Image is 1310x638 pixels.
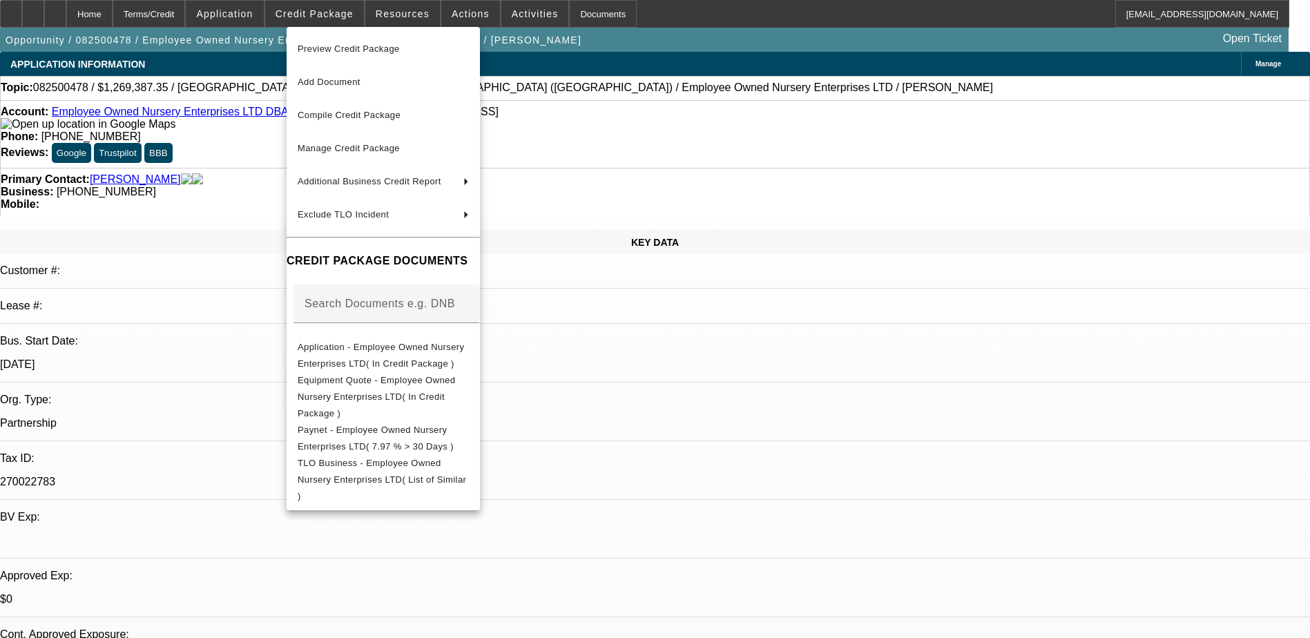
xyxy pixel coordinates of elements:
[287,455,480,505] button: TLO Business - Employee Owned Nursery Enterprises LTD( List of Similar )
[298,43,400,54] span: Preview Credit Package
[298,342,465,369] span: Application - Employee Owned Nursery Enterprises LTD( In Credit Package )
[298,176,441,186] span: Additional Business Credit Report
[298,375,455,418] span: Equipment Quote - Employee Owned Nursery Enterprises LTD( In Credit Package )
[298,425,454,452] span: Paynet - Employee Owned Nursery Enterprises LTD( 7.97 % > 30 Days )
[298,458,466,501] span: TLO Business - Employee Owned Nursery Enterprises LTD( List of Similar )
[305,298,455,309] mat-label: Search Documents e.g. DNB
[287,253,480,269] h4: CREDIT PACKAGE DOCUMENTS
[287,372,480,422] button: Equipment Quote - Employee Owned Nursery Enterprises LTD( In Credit Package )
[298,143,400,153] span: Manage Credit Package
[298,77,360,87] span: Add Document
[298,209,389,220] span: Exclude TLO Incident
[287,339,480,372] button: Application - Employee Owned Nursery Enterprises LTD( In Credit Package )
[287,422,480,455] button: Paynet - Employee Owned Nursery Enterprises LTD( 7.97 % > 30 Days )
[298,110,401,120] span: Compile Credit Package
